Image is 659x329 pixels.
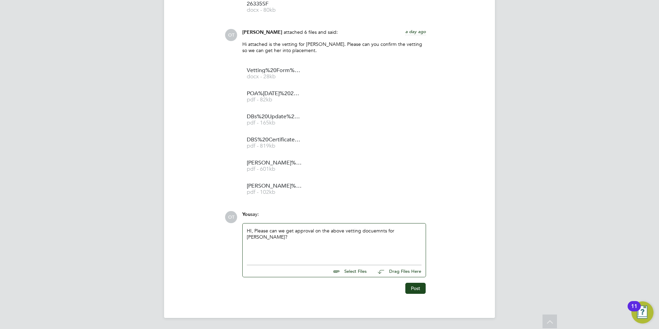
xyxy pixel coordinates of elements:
[242,29,282,35] span: [PERSON_NAME]
[242,211,251,217] span: You
[247,68,302,79] a: Vetting%20Form%20-%20Sophia docx - 28kb
[247,160,302,166] span: [PERSON_NAME]%20Teaching%20Quals
[247,97,302,102] span: pdf - 82kb
[247,228,422,257] div: HI, Please can we get approval on the above vetting docuemnts for [PERSON_NAME]?
[247,8,302,13] span: docx - 80kb
[247,74,302,79] span: docx - 28kb
[247,137,302,142] span: DBS%20Certificate%20-%20Ofsted
[247,1,302,13] a: 26335SF docx - 80kb
[247,160,302,172] a: [PERSON_NAME]%20Teaching%20Quals pdf - 601kb
[284,29,338,35] span: attached 6 files and said:
[247,190,302,195] span: pdf - 102kb
[247,167,302,172] span: pdf - 601kb
[225,29,237,41] span: OT
[242,211,426,223] div: say:
[247,137,302,149] a: DBS%20Certificate%20-%20Ofsted pdf - 819kb
[631,301,653,323] button: Open Resource Center, 11 new notifications
[247,114,302,126] a: DBs%20Update%20Service pdf - 165kb
[405,29,426,34] span: a day ago
[247,183,302,195] a: [PERSON_NAME]%20Facey%20New%20Passport%20 pdf - 102kb
[405,283,426,294] button: Post
[247,91,302,96] span: POA%[DATE]%202025%20
[247,120,302,126] span: pdf - 165kb
[247,68,302,73] span: Vetting%20Form%20-%20Sophia
[247,183,302,189] span: [PERSON_NAME]%20Facey%20New%20Passport%20
[242,41,426,53] p: Hi attached is the vetting for [PERSON_NAME]. Please can you confirm the vetting so we can get he...
[225,211,237,223] span: OT
[247,1,302,7] span: 26335SF
[631,306,637,315] div: 11
[247,91,302,102] a: POA%[DATE]%202025%20 pdf - 82kb
[247,114,302,119] span: DBs%20Update%20Service
[372,264,422,279] button: Drag Files Here
[247,143,302,149] span: pdf - 819kb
